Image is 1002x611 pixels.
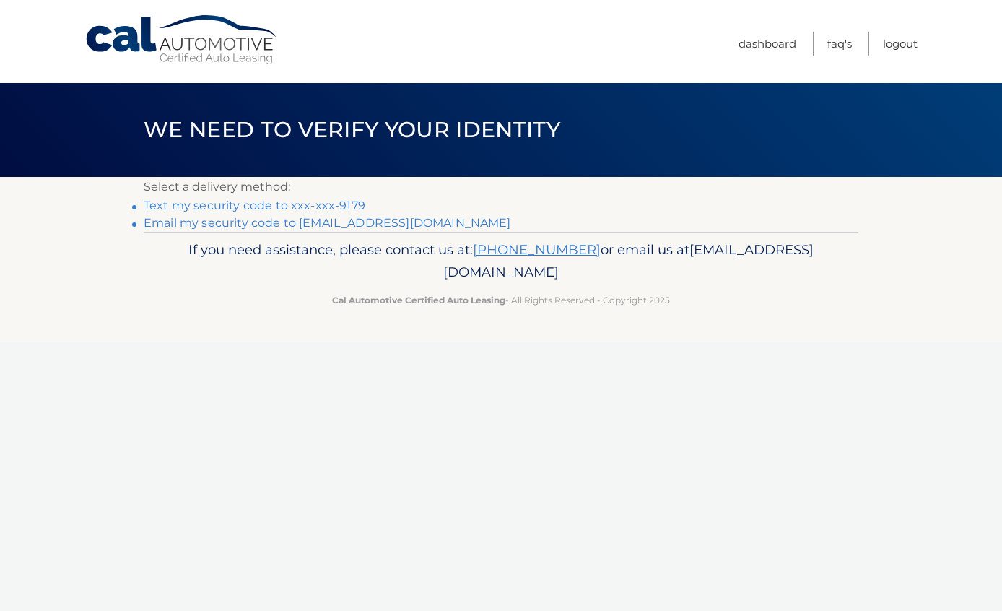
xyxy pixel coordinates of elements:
[153,292,849,308] p: - All Rights Reserved - Copyright 2025
[827,32,852,56] a: FAQ's
[473,241,601,258] a: [PHONE_NUMBER]
[144,199,365,212] a: Text my security code to xxx-xxx-9179
[739,32,796,56] a: Dashboard
[332,295,505,305] strong: Cal Automotive Certified Auto Leasing
[84,14,279,66] a: Cal Automotive
[144,216,511,230] a: Email my security code to [EMAIL_ADDRESS][DOMAIN_NAME]
[883,32,918,56] a: Logout
[153,238,849,285] p: If you need assistance, please contact us at: or email us at
[144,177,858,197] p: Select a delivery method:
[144,116,560,143] span: We need to verify your identity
